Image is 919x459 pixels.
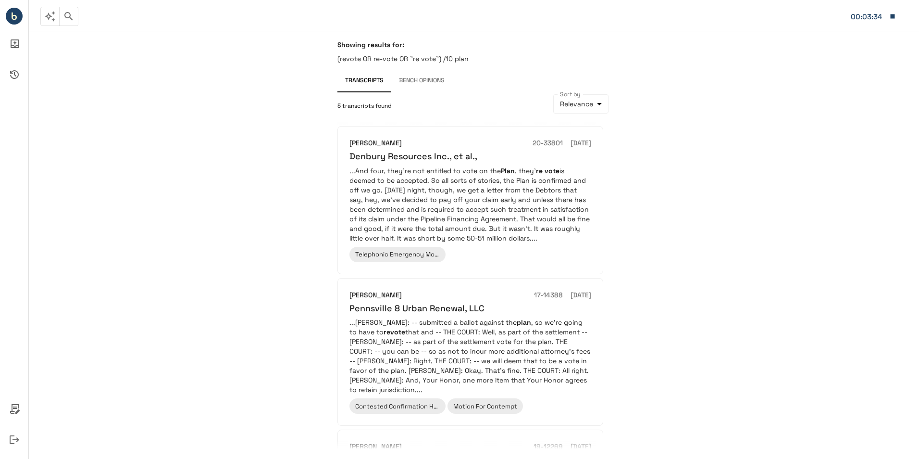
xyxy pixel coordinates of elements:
div: Matter: 443710.000002 [851,11,884,23]
h6: 19-12269 [534,442,563,452]
h6: [PERSON_NAME] [349,442,402,452]
label: Sort by [560,90,581,98]
button: Matter: 443710.000002 [846,6,901,26]
p: (revote OR re-vote OR "re vote") /10 plan [337,54,610,64]
h6: 17-14388 [534,290,563,301]
span: Telephonic Emergency Motion Hearing [355,250,471,258]
h6: Denbury Resources Inc., et al., [349,151,477,162]
h6: [PERSON_NAME] [349,290,402,301]
span: Motion For Contempt [453,402,517,410]
h6: Pennsville 8 Urban Renewal, LLC [349,303,484,314]
p: ...[PERSON_NAME]: -- submitted a ballot against the , so we’re going to have to that and -- THE C... [349,318,591,395]
em: revote [384,328,405,336]
div: Relevance [553,94,609,114]
h6: [PERSON_NAME] [349,138,402,149]
p: ...And four, they're not entitled to vote on the , they' is deemed to be accepted. So all sorts o... [349,166,591,243]
h6: 20-33801 [533,138,563,149]
em: vote [545,166,559,175]
em: plan [517,318,531,327]
button: Transcripts [337,69,391,92]
span: 5 transcripts found [337,102,392,111]
h6: [DATE] [571,138,591,149]
h6: Showing results for: [337,40,610,49]
h6: [DATE] [571,290,591,301]
span: Contested Confirmation Hearing [355,402,452,410]
em: re [536,166,543,175]
em: Plan [501,166,515,175]
button: Bench Opinions [391,69,452,92]
h6: [DATE] [571,442,591,452]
